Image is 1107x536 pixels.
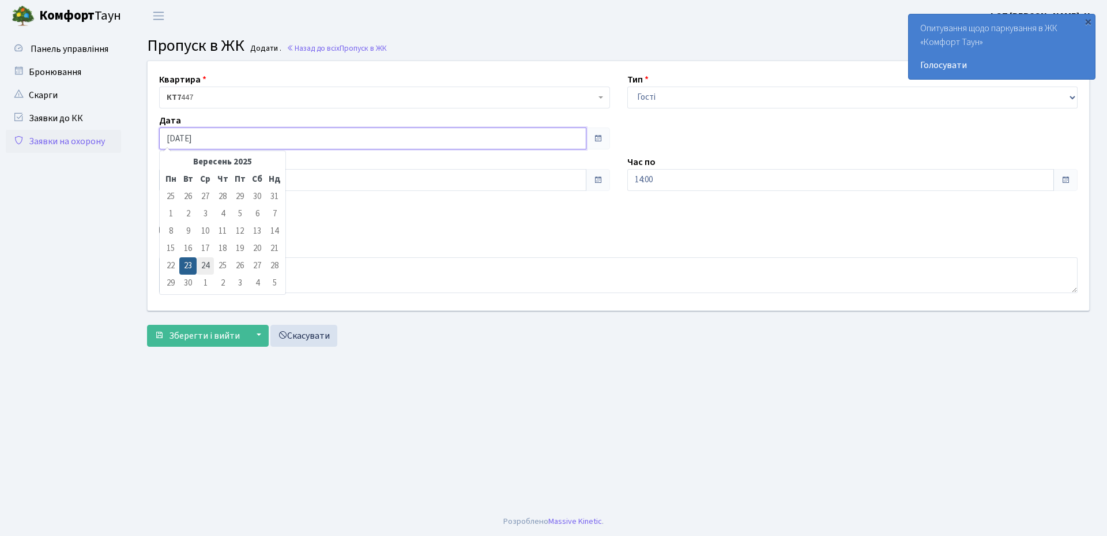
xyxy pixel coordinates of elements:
[231,257,248,275] td: 26
[162,188,179,205] td: 25
[39,6,95,25] b: Комфорт
[266,257,283,275] td: 28
[179,275,197,292] td: 30
[159,73,206,87] label: Квартира
[266,188,283,205] td: 31
[214,188,231,205] td: 28
[6,130,121,153] a: Заявки на охорону
[909,14,1095,79] div: Опитування щодо паркування в ЖК «Комфорт Таун»
[248,205,266,223] td: 6
[147,325,247,347] button: Зберегти і вийти
[179,240,197,257] td: 16
[179,153,266,171] th: Вересень 2025
[214,171,231,188] th: Чт
[147,34,244,57] span: Пропуск в ЖК
[231,171,248,188] th: Пт
[179,257,197,275] td: 23
[39,6,121,26] span: Таун
[197,240,214,257] td: 17
[6,84,121,107] a: Скарги
[159,114,181,128] label: Дата
[248,188,266,205] td: 30
[162,205,179,223] td: 1
[6,38,121,61] a: Панель управління
[179,171,197,188] th: Вт
[1082,16,1094,27] div: ×
[248,171,266,188] th: Сб
[6,61,121,84] a: Бронювання
[162,240,179,257] td: 15
[231,240,248,257] td: 19
[167,92,181,103] b: КТ7
[197,205,214,223] td: 3
[144,6,173,25] button: Переключити навігацію
[248,257,266,275] td: 27
[179,223,197,240] td: 9
[231,188,248,205] td: 29
[270,325,337,347] a: Скасувати
[266,275,283,292] td: 5
[231,275,248,292] td: 3
[988,10,1093,23] b: ФОП [PERSON_NAME]. Н.
[266,205,283,223] td: 7
[627,73,649,87] label: Тип
[248,44,281,54] small: Додати .
[920,58,1083,72] a: Голосувати
[266,240,283,257] td: 21
[159,87,610,108] span: <b>КТ7</b>&nbsp;&nbsp;&nbsp;447
[167,92,596,103] span: <b>КТ7</b>&nbsp;&nbsp;&nbsp;447
[248,240,266,257] td: 20
[162,223,179,240] td: 8
[197,257,214,275] td: 24
[248,275,266,292] td: 4
[197,275,214,292] td: 1
[197,223,214,240] td: 10
[197,188,214,205] td: 27
[162,171,179,188] th: Пн
[214,240,231,257] td: 18
[214,205,231,223] td: 4
[12,5,35,28] img: logo.png
[179,205,197,223] td: 2
[231,223,248,240] td: 12
[31,43,108,55] span: Панель управління
[162,275,179,292] td: 29
[214,257,231,275] td: 25
[231,205,248,223] td: 5
[214,275,231,292] td: 2
[169,329,240,342] span: Зберегти і вийти
[548,515,602,527] a: Massive Kinetic
[266,171,283,188] th: Нд
[266,223,283,240] td: 14
[988,9,1093,23] a: ФОП [PERSON_NAME]. Н.
[6,107,121,130] a: Заявки до КК
[248,223,266,240] td: 13
[627,155,656,169] label: Час по
[179,188,197,205] td: 26
[162,257,179,275] td: 22
[197,171,214,188] th: Ср
[503,515,604,528] div: Розроблено .
[340,43,387,54] span: Пропуск в ЖК
[214,223,231,240] td: 11
[287,43,387,54] a: Назад до всіхПропуск в ЖК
